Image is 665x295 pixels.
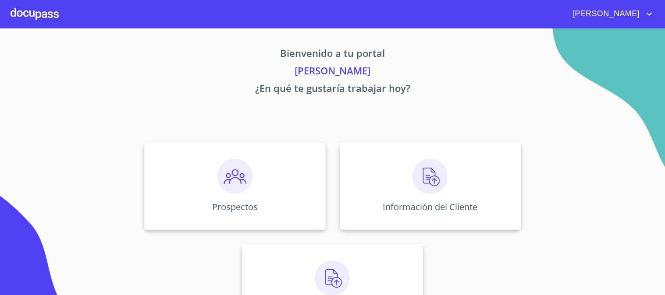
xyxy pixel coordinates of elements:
p: Información del Cliente [383,201,477,213]
p: Prospectos [212,201,258,213]
img: prospectos.png [217,159,252,194]
span: [PERSON_NAME] [566,7,644,21]
p: Bienvenido a tu portal [63,46,603,63]
img: carga.png [413,159,448,194]
p: [PERSON_NAME] [63,63,603,81]
button: account of current user [566,7,654,21]
p: ¿En qué te gustaría trabajar hoy? [63,81,603,98]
